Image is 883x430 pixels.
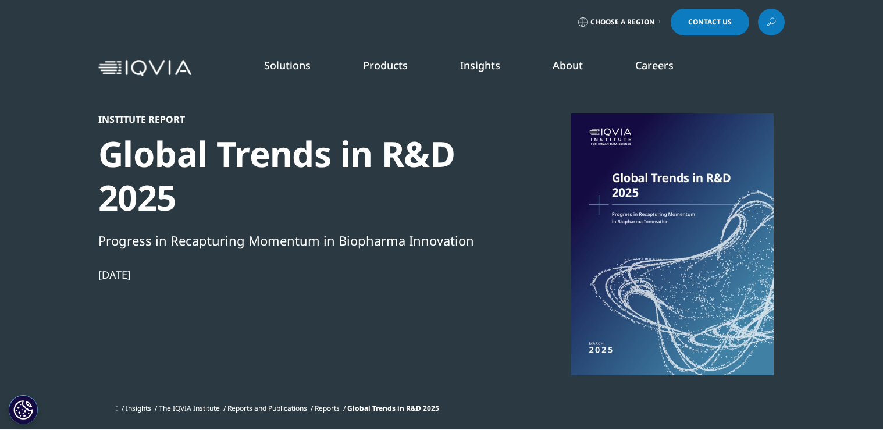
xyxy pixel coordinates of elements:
a: Reports and Publications [227,403,307,413]
span: Global Trends in R&D 2025 [347,403,439,413]
a: The IQVIA Institute [159,403,220,413]
a: Products [363,58,408,72]
div: Progress in Recapturing Momentum in Biopharma Innovation [98,230,497,250]
a: Insights [126,403,151,413]
button: Cookie 設定 [9,395,38,424]
div: [DATE] [98,268,497,282]
img: IQVIA Healthcare Information Technology and Pharma Clinical Research Company [98,60,191,77]
a: Solutions [264,58,311,72]
div: Global Trends in R&D 2025 [98,132,497,219]
a: Careers [635,58,674,72]
a: Reports [315,403,340,413]
span: Choose a Region [590,17,655,27]
nav: Primary [196,41,785,95]
a: About [553,58,583,72]
a: Insights [460,58,500,72]
span: Contact Us [688,19,732,26]
div: Institute Report [98,113,497,125]
a: Contact Us [671,9,749,35]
